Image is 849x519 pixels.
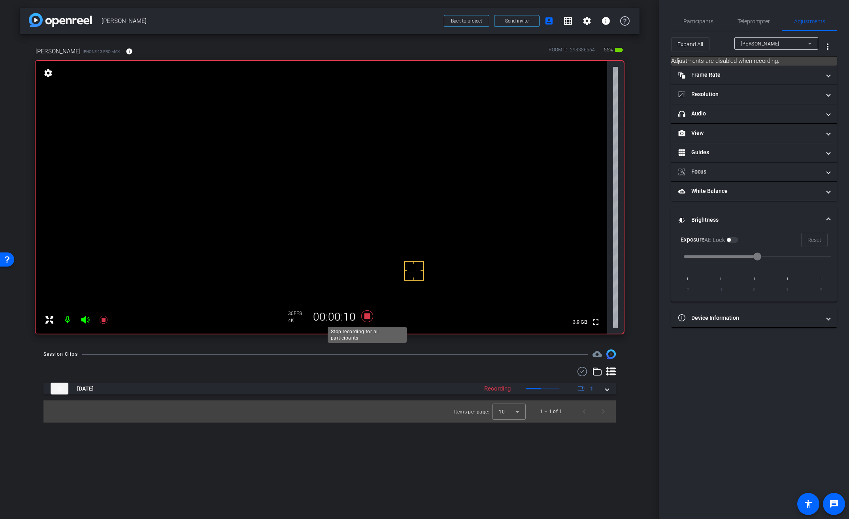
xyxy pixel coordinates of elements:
div: 1 – 1 of 1 [540,408,562,415]
img: app-logo [29,13,92,27]
mat-panel-title: Frame Rate [678,71,821,79]
mat-expansion-panel-header: thumb-nail[DATE]Recording1 [43,383,616,394]
mat-expansion-panel-header: Guides [671,143,837,162]
mat-expansion-panel-header: Device Information [671,308,837,327]
mat-icon: fullscreen [591,317,600,327]
div: 4K [288,317,308,324]
span: 3.9 GB [570,317,590,327]
button: Next page [594,402,613,421]
mat-icon: cloud_upload [592,349,602,359]
mat-panel-title: Focus [678,168,821,176]
span: iPhone 13 Pro Max [83,49,120,55]
mat-icon: battery_std [614,45,624,55]
span: FPS [294,311,302,316]
img: thumb-nail [51,383,68,394]
button: Back to project [444,15,489,27]
span: 0 [747,285,761,296]
mat-card: Adjustments are disabled when recording. [671,57,837,66]
span: 1 [781,285,794,296]
div: Exposure [681,236,738,244]
span: [PERSON_NAME] [741,41,779,47]
mat-icon: account_box [544,16,554,26]
mat-panel-title: Brightness [678,216,821,224]
div: Items per page: [454,408,489,416]
mat-icon: info [601,16,611,26]
mat-panel-title: Resolution [678,90,821,98]
mat-panel-title: View [678,129,821,137]
span: Adjustments [794,19,825,24]
span: Teleprompter [738,19,770,24]
mat-expansion-panel-header: Frame Rate [671,66,837,85]
span: [PERSON_NAME] [102,13,439,29]
button: Send invite [494,15,540,27]
mat-panel-title: Device Information [678,314,821,322]
span: -1 [714,285,728,296]
span: [PERSON_NAME] [36,47,81,56]
img: Session clips [606,349,616,359]
span: Participants [683,19,713,24]
mat-expansion-panel-header: Resolution [671,85,837,104]
mat-icon: settings [582,16,592,26]
label: AE Lock [704,236,726,244]
span: 2 [814,285,828,296]
span: 55% [603,43,614,56]
div: Stop recording for all participants [328,327,407,343]
div: 00:00:10 [308,310,361,324]
mat-expansion-panel-header: White Balance [671,182,837,201]
mat-icon: info [126,48,133,55]
mat-panel-title: Guides [678,148,821,157]
mat-icon: accessibility [804,499,813,509]
span: Back to project [451,18,482,24]
mat-panel-title: Audio [678,109,821,118]
div: Session Clips [43,350,78,358]
mat-icon: more_vert [823,42,832,51]
span: Send invite [505,18,528,24]
mat-expansion-panel-header: Focus [671,162,837,181]
mat-panel-title: White Balance [678,187,821,195]
span: -2 [681,285,694,296]
span: Expand All [677,37,703,52]
mat-icon: settings [43,68,54,78]
mat-icon: message [829,499,839,509]
button: Expand All [671,37,709,51]
div: Recording [480,384,515,393]
button: Previous page [575,402,594,421]
div: Brightness [671,233,837,302]
span: Destinations for your clips [592,349,602,359]
button: More Options for Adjustments Panel [818,37,837,56]
mat-expansion-panel-header: Brightness [671,208,837,233]
mat-expansion-panel-header: Audio [671,104,837,123]
span: [DATE] [77,385,94,393]
div: ROOM ID: 298386564 [549,46,595,58]
span: 1 [590,385,593,393]
mat-icon: grid_on [563,16,573,26]
mat-expansion-panel-header: View [671,124,837,143]
div: 30 [288,310,308,317]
